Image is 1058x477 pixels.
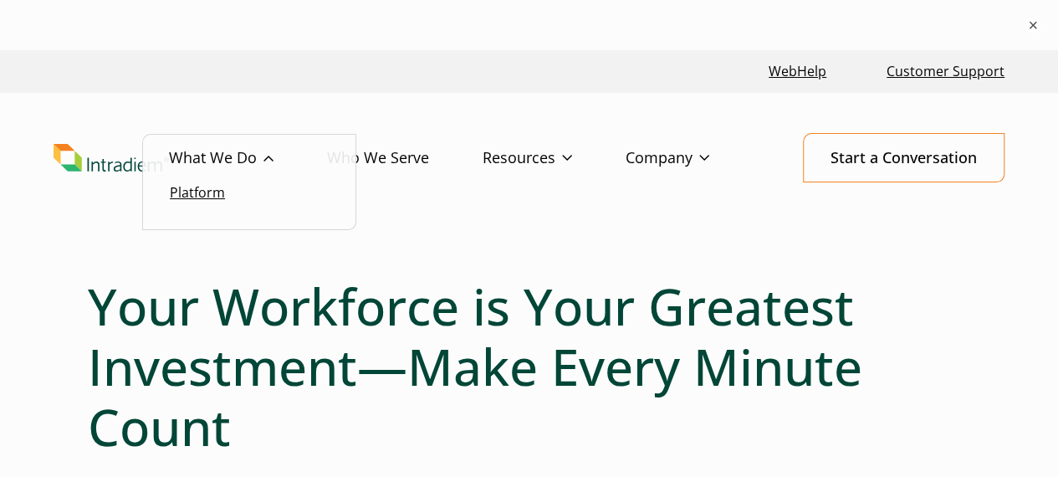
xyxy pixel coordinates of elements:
button: × [1025,17,1041,33]
a: Platform [170,183,225,202]
img: Intradiem [54,144,169,172]
a: Company [626,134,763,182]
a: Start a Conversation [803,133,1004,182]
h1: Your Workforce is Your Greatest Investment—Make Every Minute Count [88,276,970,457]
a: What We Do [169,134,327,182]
a: Link to homepage of Intradiem [54,144,169,172]
a: Link opens in a new window [762,54,833,90]
a: Resources [483,134,626,182]
a: Customer Support [880,54,1011,90]
a: Who We Serve [327,134,483,182]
